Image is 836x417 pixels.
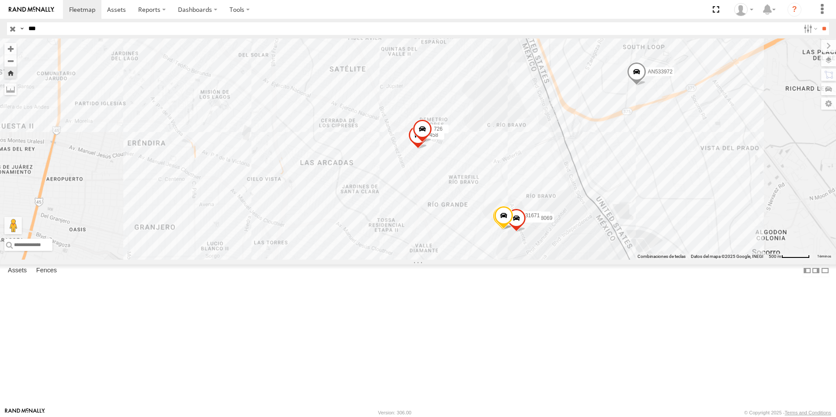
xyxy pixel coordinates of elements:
label: Measure [4,83,17,95]
div: Zulma Brisa Rios [731,3,756,16]
span: 458 [429,132,438,138]
div: Version: 306.00 [378,410,411,415]
label: Map Settings [821,97,836,110]
a: Terms and Conditions [785,410,831,415]
label: Fences [32,264,61,277]
div: © Copyright 2025 - [744,410,831,415]
a: Visit our Website [5,408,45,417]
button: Escala del mapa: 500 m por 61 píxeles [766,254,812,260]
button: Zoom in [4,43,17,55]
button: Zoom out [4,55,17,67]
label: Dock Summary Table to the Right [812,264,820,277]
label: Search Query [18,22,25,35]
label: Dock Summary Table to the Left [803,264,812,277]
i: ? [787,3,801,17]
a: Términos (se abre en una nueva pestaña) [817,255,831,258]
button: Arrastra al hombrecito al mapa para abrir Street View [4,217,22,234]
span: Datos del mapa ©2025 Google, INEGI [691,254,763,259]
label: Assets [3,264,31,277]
label: Search Filter Options [800,22,819,35]
span: 500 m [769,254,781,259]
label: Hide Summary Table [821,264,829,277]
button: Zoom Home [4,67,17,79]
img: rand-logo.svg [9,7,54,13]
span: 726 [434,126,442,132]
span: AN533972 [648,69,673,75]
span: AN531671 [515,213,540,219]
button: Combinaciones de teclas [637,254,686,260]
